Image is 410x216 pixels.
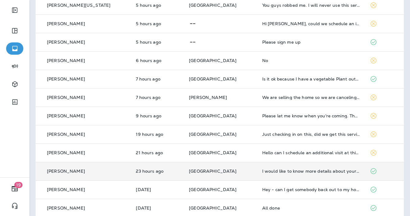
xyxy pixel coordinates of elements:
span: [GEOGRAPHIC_DATA] [189,113,236,119]
p: [PERSON_NAME] [47,95,85,100]
p: [PERSON_NAME] [47,40,85,45]
p: Aug 14, 2025 09:08 AM [136,95,179,100]
p: Aug 14, 2025 11:13 AM [136,40,179,45]
button: 19 [6,183,23,195]
p: [PERSON_NAME] [47,150,85,155]
p: Aug 14, 2025 11:53 AM [136,3,179,8]
div: Hey - can I get somebody back out to my house? I thought I was on a reoccurring, but doesn't look... [262,187,360,192]
p: Aug 13, 2025 03:53 PM [136,206,179,210]
p: [PERSON_NAME] [47,77,85,81]
span: [PERSON_NAME] [189,95,227,100]
p: [PERSON_NAME] [47,113,85,118]
p: Aug 14, 2025 11:04 AM [136,58,179,63]
div: Please let me know when you're coming. Thank you [262,113,360,118]
span: [GEOGRAPHIC_DATA] [189,2,236,8]
p: [PERSON_NAME] [47,58,85,63]
p: Aug 13, 2025 03:56 PM [136,187,179,192]
span: 19 [14,182,23,188]
p: Aug 14, 2025 09:36 AM [136,77,179,81]
div: No [262,58,360,63]
span: [GEOGRAPHIC_DATA] [189,76,236,82]
div: Is it ok because I have a vegetable Plant outside ..... [262,77,360,81]
span: [GEOGRAPHIC_DATA] [189,205,236,211]
p: [PERSON_NAME] [47,187,85,192]
div: Please sign me up [262,40,360,45]
div: Hi Noel, could we schedule an indoor session for ants? [262,21,360,26]
p: [PERSON_NAME][US_STATE] [47,3,110,8]
p: Aug 14, 2025 07:55 AM [136,113,179,118]
p: Aug 13, 2025 09:11 PM [136,132,179,137]
p: [PERSON_NAME] [47,206,85,210]
p: [PERSON_NAME] [47,132,85,137]
button: Expand Sidebar [6,4,23,16]
div: We are selling the home so we are canceling all services with Moxie. Thank you. [262,95,360,100]
span: [GEOGRAPHIC_DATA] [189,168,236,174]
div: All done [262,206,360,210]
p: Aug 13, 2025 05:40 PM [136,169,179,174]
p: Aug 14, 2025 11:41 AM [136,21,179,26]
div: Just checking in on this, did we get this service? Also having trouble with lots of spiders right... [262,132,360,137]
span: [GEOGRAPHIC_DATA] [189,187,236,192]
div: You guys robbed me. I will never use this service again [262,3,360,8]
p: [PERSON_NAME] [47,21,85,26]
span: [GEOGRAPHIC_DATA] [189,132,236,137]
div: Hello can I schedule an additional visit at this number? We are seeing an increase of insects tha... [262,150,360,155]
p: [PERSON_NAME] [47,169,85,174]
p: Aug 13, 2025 07:54 PM [136,150,179,155]
span: [GEOGRAPHIC_DATA] [189,150,236,155]
span: [GEOGRAPHIC_DATA] [189,58,236,63]
div: I would like to know more details about your termite protection plan for me. If I get a good deal... [262,169,360,174]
